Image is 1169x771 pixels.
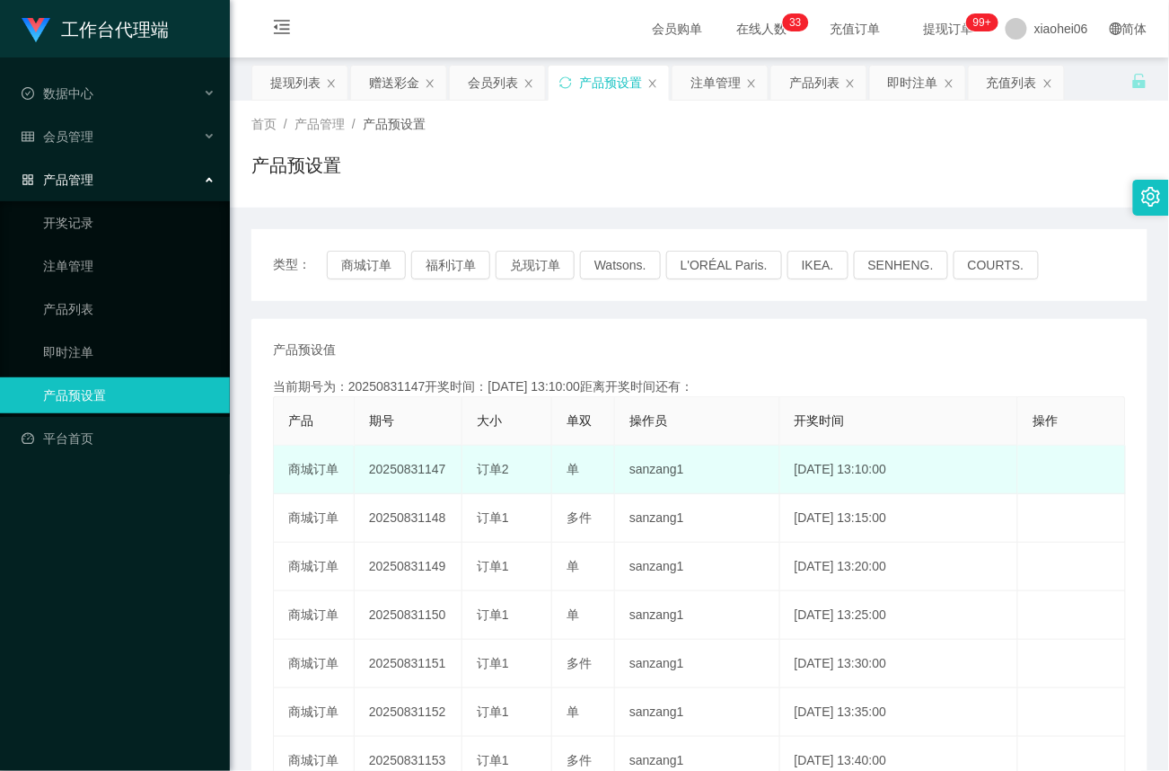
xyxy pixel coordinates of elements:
button: 福利订单 [411,251,490,279]
span: 订单1 [477,705,509,719]
img: logo.9652507e.png [22,18,50,43]
span: 订单1 [477,656,509,670]
td: [DATE] 13:35:00 [780,688,1019,737]
i: 图标: check-circle-o [22,87,34,100]
div: 充值列表 [987,66,1037,100]
span: 操作 [1033,413,1058,428]
span: 单 [567,705,579,719]
td: 20250831147 [355,446,462,494]
i: 图标: close [746,78,757,89]
span: 订单1 [477,510,509,525]
td: 20250831151 [355,640,462,688]
span: 订单1 [477,753,509,767]
i: 图标: close [647,78,658,89]
i: 图标: close [944,78,954,89]
button: IKEA. [787,251,848,279]
span: 产品预设值 [273,341,336,359]
i: 图标: table [22,130,34,143]
span: 会员管理 [22,129,93,144]
i: 图标: menu-fold [251,1,312,58]
span: 单 [567,607,579,622]
i: 图标: close [523,78,534,89]
span: 在线人数 [727,22,795,35]
td: sanzang1 [615,591,780,640]
td: 20250831149 [355,543,462,591]
span: 提现订单 [914,22,982,35]
span: 订单1 [477,607,509,622]
span: 产品管理 [294,117,345,131]
span: 开奖时间 [795,413,845,428]
span: 产品管理 [22,173,93,187]
td: 20250831148 [355,494,462,543]
h1: 工作台代理端 [61,1,169,58]
div: 产品预设置 [579,66,642,100]
i: 图标: appstore-o [22,173,34,186]
h1: 产品预设置 [251,152,341,179]
td: sanzang1 [615,446,780,494]
span: 数据中心 [22,86,93,101]
button: SENHENG. [854,251,948,279]
p: 3 [789,13,795,31]
div: 赠送彩金 [369,66,419,100]
td: sanzang1 [615,494,780,543]
sup: 33 [782,13,808,31]
span: 单双 [567,413,592,428]
div: 提现列表 [270,66,321,100]
td: [DATE] 13:25:00 [780,591,1019,640]
span: 单 [567,559,579,573]
td: [DATE] 13:30:00 [780,640,1019,688]
sup: 1025 [966,13,998,31]
span: 多件 [567,510,592,525]
a: 即时注单 [43,334,215,370]
button: Watsons. [580,251,661,279]
i: 图标: close [845,78,856,89]
button: 兑现订单 [496,251,575,279]
td: 商城订单 [274,446,355,494]
div: 即时注单 [888,66,938,100]
a: 图标: dashboard平台首页 [22,421,215,456]
div: 产品列表 [789,66,839,100]
p: 3 [795,13,802,31]
i: 图标: close [425,78,435,89]
td: [DATE] 13:20:00 [780,543,1019,591]
div: 注单管理 [690,66,741,100]
span: 订单1 [477,559,509,573]
i: 图标: setting [1141,187,1161,207]
td: 20250831152 [355,688,462,737]
div: 当前期号为：20250831147开奖时间：[DATE] 13:10:00距离开奖时间还有： [273,377,1126,396]
a: 注单管理 [43,248,215,284]
button: COURTS. [954,251,1039,279]
span: 大小 [477,413,502,428]
td: sanzang1 [615,688,780,737]
td: 商城订单 [274,543,355,591]
td: 商城订单 [274,494,355,543]
span: 产品 [288,413,313,428]
td: 商城订单 [274,688,355,737]
td: [DATE] 13:10:00 [780,446,1019,494]
span: 类型： [273,251,327,279]
td: [DATE] 13:15:00 [780,494,1019,543]
span: 产品预设置 [363,117,426,131]
span: / [284,117,287,131]
button: L'ORÉAL Paris. [666,251,782,279]
i: 图标: unlock [1131,73,1147,89]
span: 充值订单 [821,22,889,35]
span: 操作员 [629,413,667,428]
button: 商城订单 [327,251,406,279]
span: 订单2 [477,462,509,476]
span: 多件 [567,656,592,670]
span: / [352,117,356,131]
i: 图标: close [1042,78,1053,89]
a: 开奖记录 [43,205,215,241]
span: 多件 [567,753,592,767]
a: 产品列表 [43,291,215,327]
span: 单 [567,462,579,476]
i: 图标: close [326,78,337,89]
td: sanzang1 [615,640,780,688]
div: 会员列表 [468,66,518,100]
td: 商城订单 [274,591,355,640]
td: 商城订单 [274,640,355,688]
i: 图标: sync [559,76,572,89]
a: 工作台代理端 [22,22,169,36]
td: 20250831150 [355,591,462,640]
